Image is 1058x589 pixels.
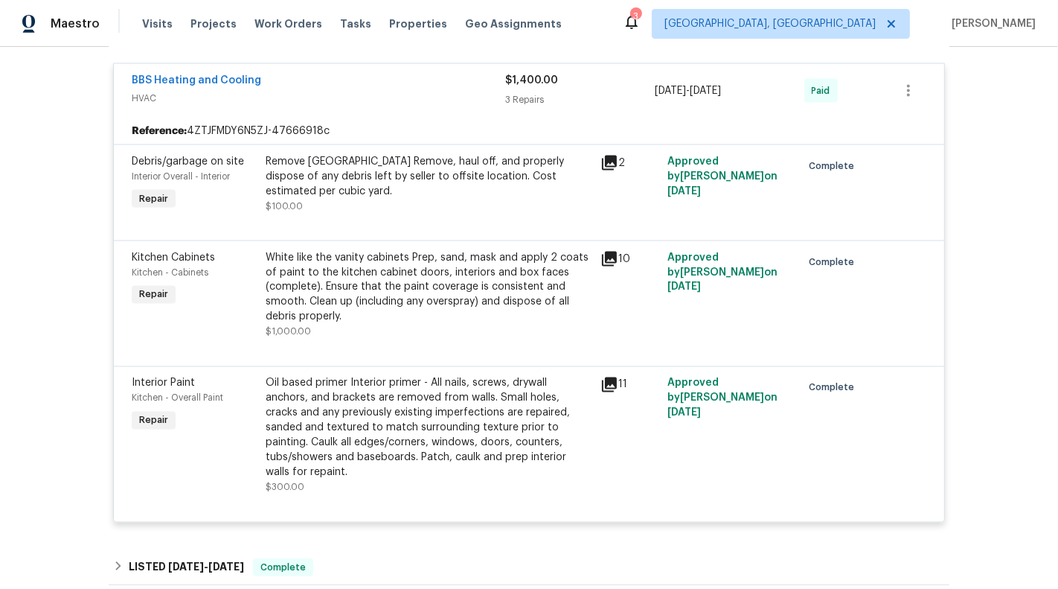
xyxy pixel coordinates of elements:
span: Interior Paint [132,378,195,389]
span: [DATE] [690,86,721,96]
span: $1,400.00 [505,75,558,86]
span: $1,000.00 [266,328,311,337]
span: Geo Assignments [465,16,562,31]
span: Debris/garbage on site [132,156,244,167]
span: Kitchen Cabinets [132,252,215,263]
span: Maestro [51,16,100,31]
span: [DATE] [208,561,244,572]
span: [DATE] [667,186,701,197]
span: Repair [133,287,174,302]
span: [DATE] [655,86,686,96]
div: 3 [630,9,641,24]
span: $100.00 [266,202,303,211]
span: Repair [133,413,174,428]
div: Oil based primer Interior primer - All nails, screws, drywall anchors, and brackets are removed f... [266,376,591,480]
span: Properties [389,16,447,31]
div: 11 [600,376,658,394]
span: Complete [809,159,860,173]
span: Kitchen - Overall Paint [132,394,223,403]
span: Complete [809,255,860,270]
b: Reference: [132,124,187,139]
div: LISTED [DATE]-[DATE]Complete [109,550,949,585]
span: [DATE] [667,408,701,418]
span: [DATE] [168,561,204,572]
span: - [168,561,244,572]
span: [PERSON_NAME] [946,16,1036,31]
span: Interior Overall - Interior [132,172,230,181]
div: 2 [600,154,658,172]
span: [DATE] [667,282,701,293]
div: 4ZTJFMDY6N5ZJ-47666918c [114,118,944,144]
span: Projects [190,16,237,31]
span: Visits [142,16,173,31]
div: Remove [GEOGRAPHIC_DATA] Remove, haul off, and properly dispose of any debris left by seller to o... [266,154,591,199]
span: [GEOGRAPHIC_DATA], [GEOGRAPHIC_DATA] [664,16,876,31]
span: Approved by [PERSON_NAME] on [667,252,778,293]
span: HVAC [132,91,505,106]
span: Repair [133,191,174,206]
a: BBS Heating and Cooling [132,75,261,86]
span: Paid [812,83,836,98]
span: Kitchen - Cabinets [132,268,208,277]
h6: LISTED [129,558,244,576]
span: $300.00 [266,483,304,492]
span: Complete [809,381,860,395]
span: Work Orders [254,16,322,31]
span: Approved by [PERSON_NAME] on [667,378,778,418]
div: 3 Repairs [505,92,655,107]
span: - [655,83,721,98]
span: Complete [254,560,312,575]
span: Tasks [340,19,371,29]
span: Approved by [PERSON_NAME] on [667,156,778,197]
div: 10 [600,250,658,268]
div: White like the vanity cabinets Prep, sand, mask and apply 2 coats of paint to the kitchen cabinet... [266,250,591,325]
